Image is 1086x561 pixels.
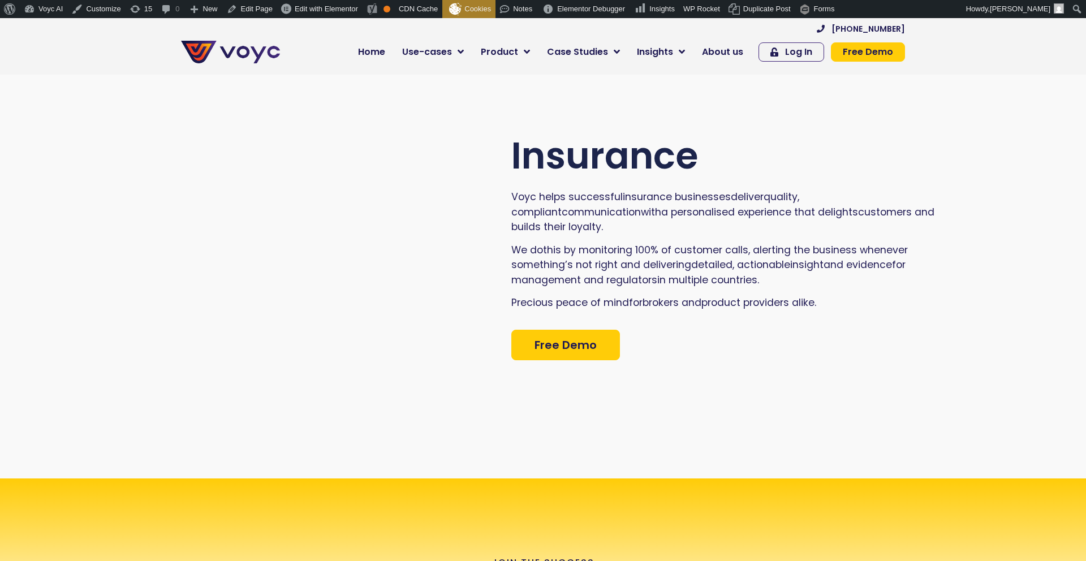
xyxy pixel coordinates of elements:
[831,42,905,62] a: Free Demo
[623,190,719,204] span: insurance business
[383,6,390,12] div: OK
[481,45,518,59] span: Product
[759,42,824,62] a: Log In
[652,273,657,287] span: s
[731,190,764,204] span: deliver
[628,41,693,63] a: Insights
[719,190,731,204] span: es
[637,45,673,59] span: Insights
[562,205,641,219] span: communication
[511,296,517,309] span: P
[547,45,608,59] span: Case Studies
[643,296,701,309] span: brokers and
[511,205,934,234] span: s and builds their loyalty
[629,296,643,309] span: for
[990,5,1050,13] span: [PERSON_NAME]
[517,296,629,309] span: recious peace of mind
[785,48,812,57] span: Log In
[511,134,946,178] h2: Insurance
[691,258,790,271] span: detailed, actionable
[824,258,892,271] span: and evidence
[181,41,280,63] img: voyc-full-logo
[858,205,906,219] span: customer
[693,41,752,63] a: About us
[358,45,385,59] span: Home
[535,339,597,351] span: Free Demo
[601,220,603,234] span: .
[657,273,759,287] span: in multiple countries.
[511,243,543,257] span: We do
[402,45,452,59] span: Use-cases
[543,243,731,257] span: this by monitoring 100% of customer c
[661,205,791,219] span: a personalised experience
[817,25,905,33] a: [PHONE_NUMBER]
[394,41,472,63] a: Use-cases
[350,41,394,63] a: Home
[538,41,628,63] a: Case Studies
[731,243,743,257] span: all
[843,48,893,57] span: Free Demo
[511,190,623,204] span: Voyc helps successful
[702,45,743,59] span: About us
[641,205,661,219] span: with
[790,258,824,271] span: insight
[666,258,691,271] span: ering
[295,5,358,13] span: Edit with Elementor
[764,190,798,204] span: quality
[511,258,906,286] span: for management and regulator
[511,330,620,360] a: Free Demo
[701,296,783,309] span: product provider
[831,25,905,33] span: [PHONE_NUMBER]
[511,190,799,218] span: , compliant
[472,41,538,63] a: Product
[783,296,816,309] span: s alike.
[794,205,858,219] span: that delights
